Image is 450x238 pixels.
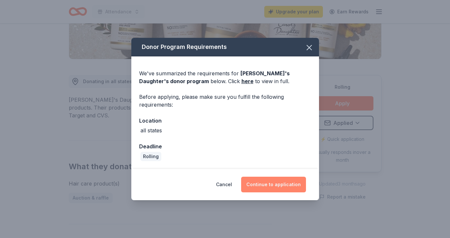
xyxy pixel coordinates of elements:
[216,177,232,192] button: Cancel
[139,142,311,151] div: Deadline
[140,126,162,134] div: all states
[140,152,161,161] div: Rolling
[241,177,306,192] button: Continue to application
[131,38,319,56] div: Donor Program Requirements
[241,77,254,85] a: here
[139,116,311,125] div: Location
[139,93,311,109] div: Before applying, please make sure you fulfill the following requirements:
[139,69,311,85] div: We've summarized the requirements for below. Click to view in full.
